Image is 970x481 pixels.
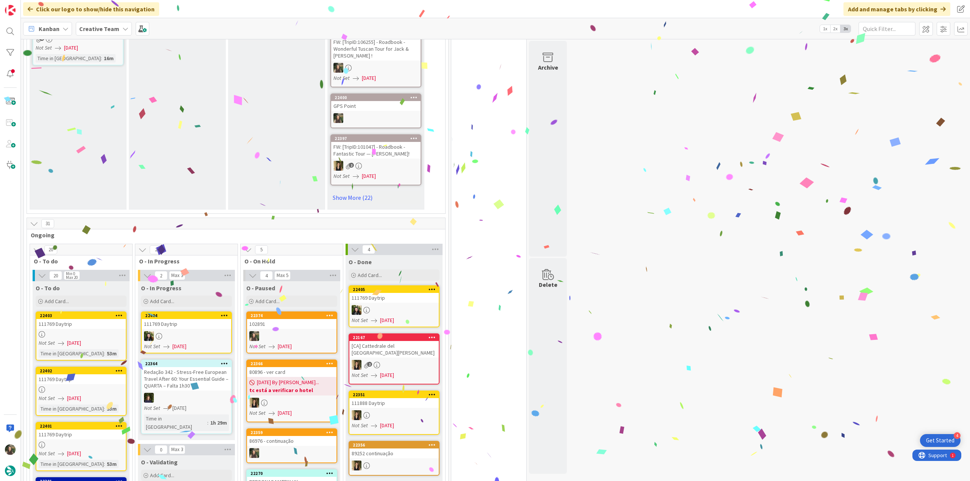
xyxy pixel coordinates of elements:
div: Max 5 [277,274,288,277]
span: : [104,460,105,468]
div: Time in [GEOGRAPHIC_DATA] [39,460,104,468]
img: MC [144,393,154,403]
div: Max 3 [171,448,183,451]
span: O - On Hold [244,257,333,265]
b: tc está a verificar o hotel [249,386,334,394]
div: Time in [GEOGRAPHIC_DATA] [144,414,207,431]
a: 2236680896 - ver card[DATE] By [PERSON_NAME]...tc está a verificar o hotelSPNot Set[DATE] [246,360,337,422]
div: 22402111769 Daytrip [36,367,126,384]
div: 22356 [353,442,439,448]
div: 22404 [145,313,231,318]
i: Not Set [36,44,52,51]
span: 2 [155,271,167,280]
div: IG [331,113,421,123]
img: SP [333,161,343,171]
div: 102891 [247,319,336,329]
span: O - Validating [141,458,178,466]
div: GPS Point [331,101,421,111]
div: BC [349,305,439,315]
span: O - In Progress [141,284,181,292]
span: [DATE] [380,422,394,430]
div: 22403 [36,312,126,319]
a: 22401111769 DaytripNot Set[DATE]Time in [GEOGRAPHIC_DATA]:53m [36,422,127,471]
div: FW: [TripID:106255] - Roadbook - Wonderful Tuscan Tour for Jack & [PERSON_NAME] ! [331,37,421,61]
div: 111769 Daytrip [36,430,126,439]
span: 0 [155,445,167,454]
div: SP [349,410,439,420]
img: SP [352,461,361,470]
div: 80896 - ver card [247,367,336,377]
span: : [101,54,102,62]
div: 22402 [36,367,126,374]
a: 22374102891IGNot Set[DATE] [246,311,337,353]
div: 22359 [250,430,336,435]
span: 4 [260,271,273,280]
div: 22167 [353,335,439,340]
img: SP [352,410,361,420]
div: 22364 [145,361,231,366]
div: 22366 [247,360,336,367]
div: SP [349,461,439,470]
img: IG [249,331,259,341]
div: IG [247,331,336,341]
span: 5 [255,245,268,254]
div: 22400 [335,95,421,100]
div: 1 [39,3,41,9]
a: 22402111769 DaytripNot Set[DATE]Time in [GEOGRAPHIC_DATA]:53m [36,367,127,416]
div: 22167 [349,334,439,341]
div: 22403111769 Daytrip [36,312,126,329]
a: FW: [TripID:106255] - Roadbook - Wonderful Tuscan Tour for Jack & [PERSON_NAME] !IGNot Set[DATE] [330,30,421,87]
div: 22405 [353,287,439,292]
img: IG [333,113,343,123]
span: O - Paused [246,284,275,292]
span: : [207,419,208,427]
img: SP [249,398,259,408]
div: SP [349,360,439,370]
span: [DATE] [278,342,292,350]
div: 2235986976 - continuação [247,429,336,446]
div: 16m [102,54,116,62]
div: 22403 [40,313,126,318]
i: Not Set [333,173,350,179]
span: 2 [349,163,354,168]
span: 2 [367,362,372,367]
a: 22167[CA] Cattedrale del [GEOGRAPHIC_DATA][PERSON_NAME]SPNot Set[DATE] [349,333,440,384]
i: Not Set [352,317,368,324]
i: Not Set [39,395,55,402]
div: 22400GPS Point [331,94,421,111]
div: 1h 29m [208,419,229,427]
div: Time in [GEOGRAPHIC_DATA] [39,349,104,358]
div: 111769 Daytrip [36,319,126,329]
div: 22405111769 Daytrip [349,286,439,303]
a: 22351111888 DaytripSPNot Set[DATE] [349,391,440,435]
i: Not Set [352,372,368,378]
img: Visit kanbanzone.com [5,5,16,16]
div: [CA] Cattedrale del [GEOGRAPHIC_DATA][PERSON_NAME] [349,341,439,358]
span: 31 [41,219,54,228]
i: Not Set [39,450,55,457]
img: avatar [5,465,16,476]
i: Not Set [39,339,55,346]
div: 22374102891 [247,312,336,329]
div: 111888 Daytrip [349,398,439,408]
img: IG [249,448,259,458]
div: BC [142,331,231,341]
div: Time in [GEOGRAPHIC_DATA] [39,405,104,413]
div: 22270 [247,470,336,477]
span: O - To do [36,284,60,292]
div: 22405 [349,286,439,293]
i: Not Set [144,405,160,411]
span: Add Card... [255,298,280,305]
div: 22167[CA] Cattedrale del [GEOGRAPHIC_DATA][PERSON_NAME] [349,334,439,358]
img: BC [144,331,154,341]
div: 111769 Daytrip [142,319,231,329]
a: 2235689252 continuaçãoSP [349,441,440,476]
span: O - To do [34,257,123,265]
div: 2236680896 - ver card [247,360,336,377]
span: Add Card... [358,272,382,279]
div: 22397 [331,135,421,142]
div: FW: [TripID:101047] - Roadbook - Fantastic Tour — [PERSON_NAME]! [331,142,421,159]
span: [DATE] [362,172,376,180]
i: Not Set [333,75,350,81]
div: 22356 [349,442,439,448]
